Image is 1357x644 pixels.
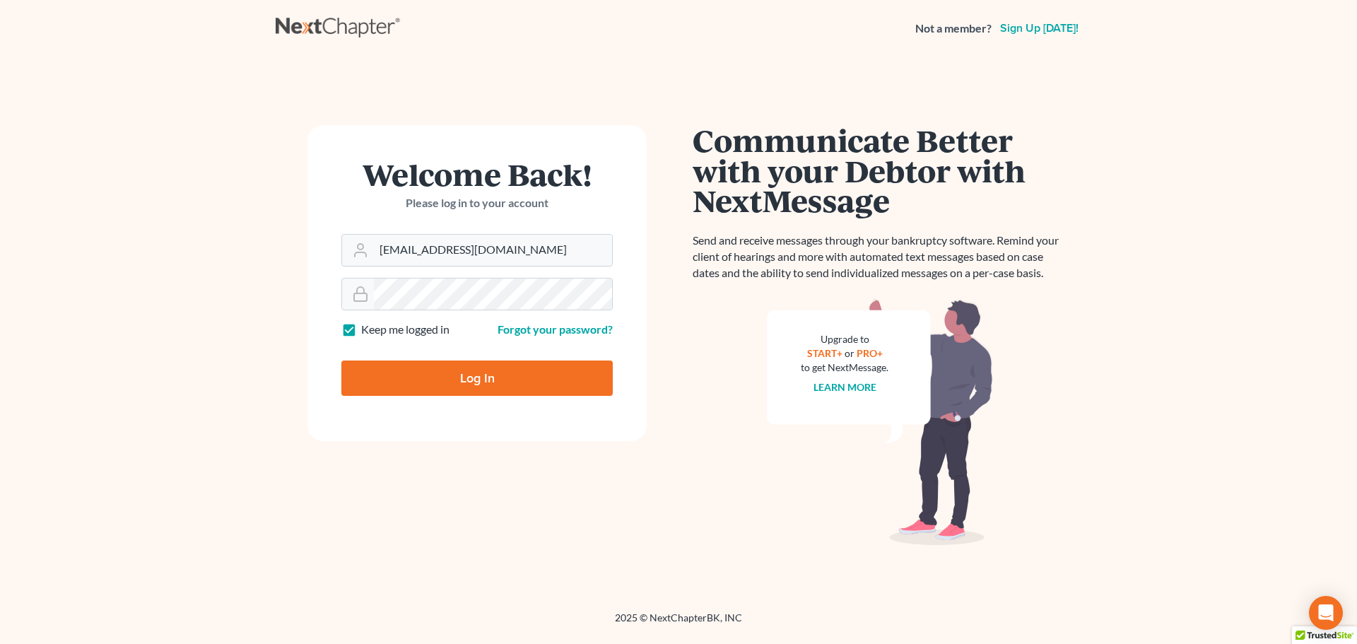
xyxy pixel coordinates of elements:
h1: Communicate Better with your Debtor with NextMessage [693,125,1067,216]
a: PRO+ [857,347,883,359]
strong: Not a member? [915,21,992,37]
a: Learn more [813,381,876,393]
a: Sign up [DATE]! [997,23,1081,34]
h1: Welcome Back! [341,159,613,189]
div: Open Intercom Messenger [1309,596,1343,630]
a: Forgot your password? [498,322,613,336]
span: or [845,347,854,359]
p: Send and receive messages through your bankruptcy software. Remind your client of hearings and mo... [693,233,1067,281]
input: Email Address [374,235,612,266]
div: to get NextMessage. [801,361,888,375]
a: START+ [807,347,842,359]
img: nextmessage_bg-59042aed3d76b12b5cd301f8e5b87938c9018125f34e5fa2b7a6b67550977c72.svg [767,298,993,546]
p: Please log in to your account [341,195,613,211]
input: Log In [341,361,613,396]
div: 2025 © NextChapterBK, INC [276,611,1081,636]
label: Keep me logged in [361,322,450,338]
div: Upgrade to [801,332,888,346]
